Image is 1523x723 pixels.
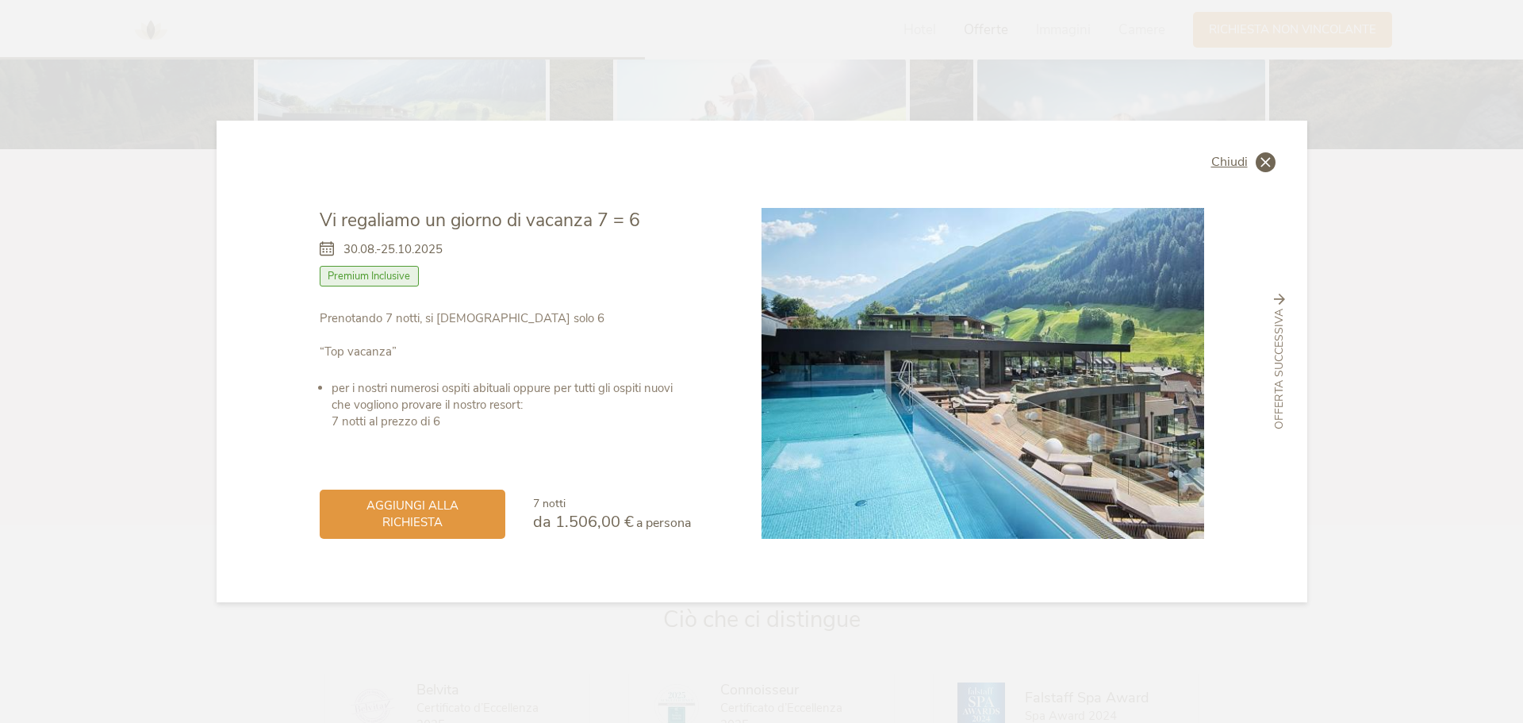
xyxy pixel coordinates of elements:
[320,310,691,360] p: Prenotando 7 notti, si [DEMOGRAPHIC_DATA] solo 6
[1211,156,1248,168] span: Chiudi
[533,511,634,533] span: da 1.506,00 €
[1272,309,1287,429] span: Offerta successiva
[332,380,691,430] li: per i nostri numerosi ospiti abituali oppure per tutti gli ospiti nuovi che vogliono provare il n...
[636,514,691,532] span: a persona
[336,498,489,531] span: aggiungi alla richiesta
[320,208,640,233] span: Vi regaliamo un giorno di vacanza 7 = 6
[533,496,566,511] span: 7 notti
[320,266,420,287] span: Premium Inclusive
[761,208,1204,540] img: Vi regaliamo un giorno di vacanza 7 = 6
[320,344,397,360] strong: “Top vacanza”
[343,241,443,258] span: 30.08.-25.10.2025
